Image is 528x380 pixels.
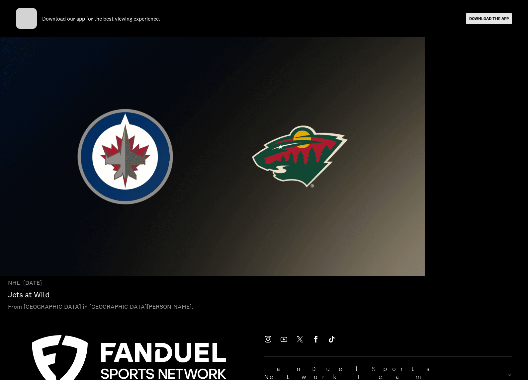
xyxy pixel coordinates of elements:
[469,16,509,21] a: DOWNLOAD THE APP
[466,13,512,24] button: DOWNLOAD THE APP
[23,278,42,287] p: [DATE]
[8,290,50,300] h3: Jets at Wild
[42,15,352,23] div: Download our app for the best viewing experience.
[8,278,20,287] p: NHL
[8,302,193,311] p: From [GEOGRAPHIC_DATA] in [GEOGRAPHIC_DATA][PERSON_NAME].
